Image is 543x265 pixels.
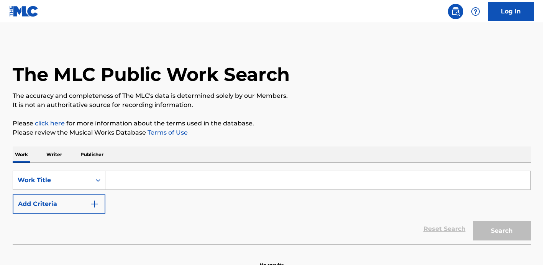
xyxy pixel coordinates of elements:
p: Please review the Musical Works Database [13,128,531,137]
img: search [451,7,460,16]
button: Add Criteria [13,194,105,214]
p: The accuracy and completeness of The MLC's data is determined solely by our Members. [13,91,531,100]
a: Terms of Use [146,129,188,136]
img: help [471,7,480,16]
h1: The MLC Public Work Search [13,63,290,86]
div: Work Title [18,176,87,185]
p: Please for more information about the terms used in the database. [13,119,531,128]
div: Help [468,4,483,19]
img: 9d2ae6d4665cec9f34b9.svg [90,199,99,209]
form: Search Form [13,171,531,244]
p: Writer [44,146,64,163]
p: Publisher [78,146,106,163]
img: MLC Logo [9,6,39,17]
a: Log In [488,2,534,21]
p: Work [13,146,30,163]
a: click here [35,120,65,127]
p: It is not an authoritative source for recording information. [13,100,531,110]
a: Public Search [448,4,463,19]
